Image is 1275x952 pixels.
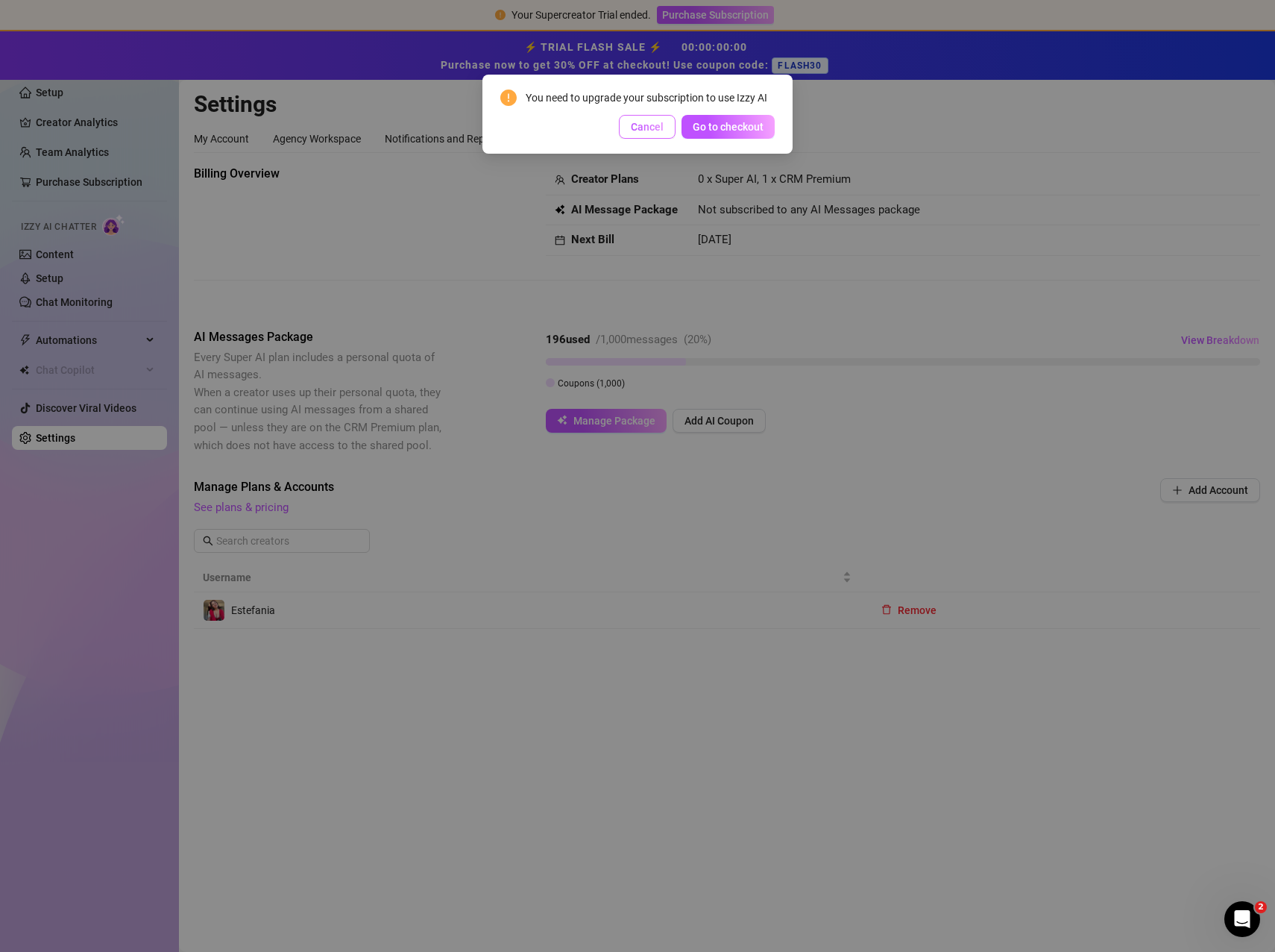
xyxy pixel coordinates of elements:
div: You need to upgrade your subscription to use Izzy AI [526,90,775,106]
span: 2 [1255,901,1267,913]
button: Go to checkout [681,115,775,139]
span: exclamation-circle [500,90,517,106]
button: Cancel [619,115,676,139]
span: Go to checkout [693,121,764,133]
iframe: Intercom live chat [1224,901,1260,937]
span: Cancel [631,121,664,133]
